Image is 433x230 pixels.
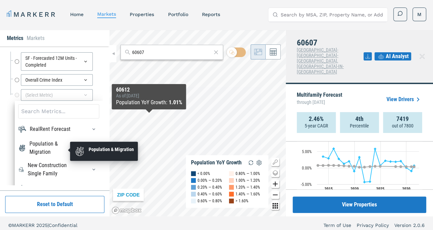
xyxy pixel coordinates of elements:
[271,180,279,188] button: Zoom in map button
[271,158,279,166] button: Show/Hide Legend Map Button
[28,161,79,178] div: New Construction Single Family
[88,164,99,175] button: New Construction Single FamilyNew Construction Single Family
[74,146,85,157] img: Population & Migration
[317,164,319,167] path: Friday, 14 Dec, 18:00, 0.77. USA.
[297,111,428,197] div: Population YoY Growth. Highcharts interactive chart.
[355,116,364,122] strong: 4th
[350,122,369,129] p: Percentile
[392,122,413,129] p: out of 7800
[271,169,279,177] button: Change style map button
[332,147,335,150] path: Monday, 14 Dec, 18:00, 5.91. 60607.
[305,122,328,129] p: 5-year CAGR
[301,182,312,187] text: -5.00%
[235,198,249,204] div: > 1.60%
[30,125,71,133] div: RealRent Forecast
[110,30,286,216] canvas: Map
[198,177,222,184] div: 0.00% — 0.20%
[376,187,384,191] text: 2025
[405,165,408,168] path: Friday, 14 Dec, 18:00, 0.4. USA.
[116,93,182,98] div: As of : [DATE]
[49,222,77,228] span: Confidential
[322,155,324,158] path: Saturday, 14 Dec, 18:00, 3.49. 60607.
[255,159,263,167] img: Settings
[412,8,426,21] button: M
[5,196,104,213] button: Reset to Default
[7,10,56,19] a: MARKERR
[384,159,387,162] path: Sunday, 14 Dec, 18:00, 2.19. 60607.
[302,149,312,154] text: 5.00%
[132,49,212,56] input: Search by MSA or ZIP Code
[394,222,425,229] a: Version 2.0.6
[417,11,421,18] span: M
[293,197,426,213] button: View Properties
[18,140,99,156] div: Population & MigrationPopulation & Migration
[322,164,324,167] path: Saturday, 14 Dec, 18:00, 0.76. USA.
[369,165,371,168] path: Wednesday, 14 Dec, 18:00, 0.43. USA.
[297,111,422,197] svg: Interactive chart
[18,184,26,192] img: RealRent Multifamily
[21,89,93,101] div: (Select Metric)
[394,160,397,163] path: Tuesday, 14 Dec, 18:00, 1.88. 60607.
[116,87,182,93] div: 60612
[130,12,154,17] a: properties
[88,183,99,194] button: RealRent MultifamilyRealRent Multifamily
[116,87,182,107] div: Map Tooltip Content
[327,157,330,160] path: Sunday, 14 Dec, 18:00, 2.92. 60607.
[399,165,402,168] path: Thursday, 14 Dec, 18:00, 0.41. USA.
[88,124,99,135] button: RealRent ForecastRealRent Forecast
[396,116,409,122] strong: 7419
[89,146,134,153] div: Population & Migration
[363,180,366,183] path: Tuesday, 14 Dec, 18:00, -4.33. 60607.
[281,8,383,22] input: Search by MSA, ZIP, Property Name, or Address
[169,99,182,106] b: 1.01%
[18,183,99,194] div: RealRent MultifamilyRealRent Multifamily
[332,164,335,167] path: Monday, 14 Dec, 18:00, 0.78. USA.
[358,166,361,168] path: Monday, 14 Dec, 18:00, 0.22. USA.
[410,170,413,172] path: Saturday, 14 Dec, 18:00, -0.95. 60607.
[302,166,312,171] text: 0.00%
[21,52,93,71] div: SF - Forecasted 12M Units - Completed
[198,198,222,204] div: 0.60% — 0.80%
[29,140,79,156] div: Population & Migration
[113,189,144,201] div: ZIP CODE
[348,165,351,167] path: Friday, 14 Dec, 18:00, 0.55. USA.
[36,222,49,228] span: 2025 |
[247,159,255,167] img: Reload Legend
[297,38,364,47] h4: 60607
[363,166,366,168] path: Tuesday, 14 Dec, 18:00, 0.25. USA.
[18,125,26,133] img: RealRent Forecast
[97,11,116,17] a: markets
[402,187,410,191] text: 2030
[198,184,222,191] div: 0.20% — 0.40%
[386,95,422,104] a: View Drivers
[348,160,351,163] path: Friday, 14 Dec, 18:00, 2.05. 60607.
[112,206,142,214] a: Mapbox logo
[327,164,330,166] path: Sunday, 14 Dec, 18:00, 0.8. USA.
[18,161,99,178] div: New Construction Single FamilyNew Construction Single Family
[7,34,23,42] li: Metrics
[168,12,188,17] a: Portfolio
[235,184,260,191] div: 1.20% — 1.40%
[353,170,356,173] path: Saturday, 14 Dec, 18:00, -1.01. 60607.
[374,147,377,150] path: Thursday, 14 Dec, 18:00, 5.85. 60607.
[18,124,99,135] div: RealRent ForecastRealRent Forecast
[386,52,409,60] span: AI Analyst
[271,191,279,199] button: Zoom out map button
[379,165,382,167] path: Saturday, 14 Dec, 18:00, 0.52. USA.
[389,160,392,163] path: Monday, 14 Dec, 18:00, 1.95. 60607.
[297,98,342,107] span: through [DATE]
[235,177,260,184] div: 1.00% — 1.20%
[374,165,377,167] path: Thursday, 14 Dec, 18:00, 0.52. USA.
[399,160,402,162] path: Thursday, 14 Dec, 18:00, 2.1. 60607.
[309,116,324,122] strong: 2.46%
[70,12,84,17] a: home
[198,191,222,198] div: 0.40% — 0.60%
[323,222,351,229] a: Term of Use
[30,184,76,192] div: RealRent Multifamily
[191,159,242,166] div: Population YoY Growth
[12,222,36,228] span: MARKERR
[358,156,361,159] path: Monday, 14 Dec, 18:00, 3.31. 60607.
[235,170,260,177] div: 0.80% — 1.00%
[343,164,345,167] path: Thursday, 14 Dec, 18:00, 0.65. USA.
[338,164,340,167] path: Wednesday, 14 Dec, 18:00, 0.75. USA.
